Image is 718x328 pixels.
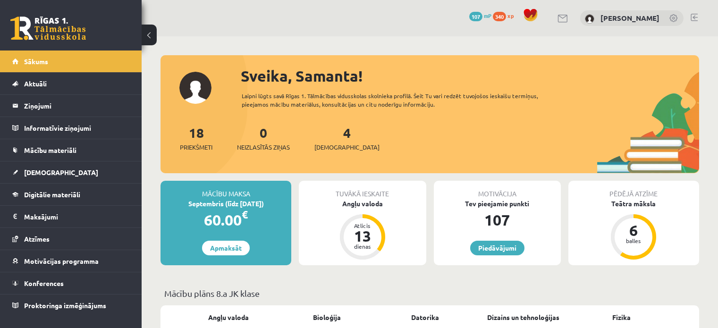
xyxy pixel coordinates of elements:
span: € [242,208,248,221]
div: Tev pieejamie punkti [434,199,561,209]
a: Dizains un tehnoloģijas [487,312,559,322]
a: Rīgas 1. Tālmācības vidusskola [10,17,86,40]
span: mP [484,12,491,19]
a: 18Priekšmeti [180,124,212,152]
a: Konferences [12,272,130,294]
div: Tuvākā ieskaite [299,181,426,199]
span: Digitālie materiāli [24,190,80,199]
a: [DEMOGRAPHIC_DATA] [12,161,130,183]
legend: Maksājumi [24,206,130,227]
div: 107 [434,209,561,231]
span: Sākums [24,57,48,66]
span: Proktoringa izmēģinājums [24,301,106,310]
span: Neizlasītās ziņas [237,143,290,152]
span: Konferences [24,279,64,287]
div: 60.00 [160,209,291,231]
legend: Informatīvie ziņojumi [24,117,130,139]
a: Angļu valoda [208,312,249,322]
a: Informatīvie ziņojumi [12,117,130,139]
div: Motivācija [434,181,561,199]
div: 6 [619,223,648,238]
a: 0Neizlasītās ziņas [237,124,290,152]
a: Fizika [612,312,631,322]
span: 340 [493,12,506,21]
span: [DEMOGRAPHIC_DATA] [24,168,98,177]
a: [PERSON_NAME] [600,13,659,23]
img: Samanta Jakušonoka [585,14,594,24]
span: xp [507,12,514,19]
div: balles [619,238,648,244]
a: Ziņojumi [12,95,130,117]
div: Teātra māksla [568,199,699,209]
div: Atlicis [348,223,377,228]
span: Atzīmes [24,235,50,243]
div: Laipni lūgts savā Rīgas 1. Tālmācības vidusskolas skolnieka profilā. Šeit Tu vari redzēt tuvojošo... [242,92,565,109]
span: Priekšmeti [180,143,212,152]
a: Datorika [411,312,439,322]
div: Pēdējā atzīme [568,181,699,199]
a: Aktuāli [12,73,130,94]
a: Proktoringa izmēģinājums [12,294,130,316]
div: Mācību maksa [160,181,291,199]
a: Motivācijas programma [12,250,130,272]
a: 340 xp [493,12,518,19]
div: Septembris (līdz [DATE]) [160,199,291,209]
div: dienas [348,244,377,249]
a: Atzīmes [12,228,130,250]
a: Maksājumi [12,206,130,227]
a: Teātra māksla 6 balles [568,199,699,261]
div: 13 [348,228,377,244]
div: Sveika, Samanta! [241,65,699,87]
a: Piedāvājumi [470,241,524,255]
a: Angļu valoda Atlicis 13 dienas [299,199,426,261]
a: Sākums [12,50,130,72]
a: 4[DEMOGRAPHIC_DATA] [314,124,380,152]
span: Motivācijas programma [24,257,99,265]
span: 107 [469,12,482,21]
span: Aktuāli [24,79,47,88]
a: Apmaksāt [202,241,250,255]
a: Digitālie materiāli [12,184,130,205]
legend: Ziņojumi [24,95,130,117]
a: 107 mP [469,12,491,19]
a: Mācību materiāli [12,139,130,161]
p: Mācību plāns 8.a JK klase [164,287,695,300]
div: Angļu valoda [299,199,426,209]
span: Mācību materiāli [24,146,76,154]
a: Bioloģija [313,312,341,322]
span: [DEMOGRAPHIC_DATA] [314,143,380,152]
